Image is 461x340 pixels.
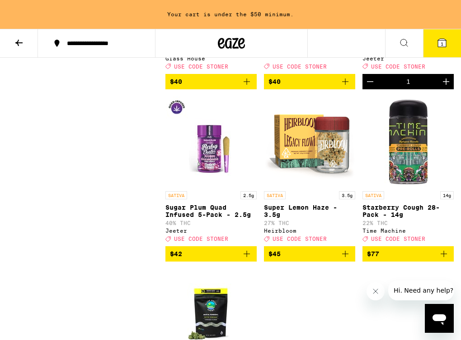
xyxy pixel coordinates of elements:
p: 40% THC [165,220,257,226]
img: Time Machine - Starberry Cough 28-Pack - 14g [363,96,453,187]
span: USE CODE STONER [273,236,327,242]
p: SATIVA [264,191,286,199]
button: Add to bag [264,246,355,262]
button: Increment [438,74,454,89]
p: 2.5g [240,191,257,199]
p: Starberry Cough 28-Pack - 14g [362,204,454,218]
button: Add to bag [165,246,257,262]
iframe: Button to launch messaging window [425,304,454,333]
span: $42 [170,250,182,257]
p: 22% THC [362,220,454,226]
button: 1 [423,29,461,57]
a: Open page for Sugar Plum Quad Infused 5-Pack - 2.5g from Jeeter [165,96,257,246]
span: 1 [441,41,443,46]
button: Add to bag [264,74,355,89]
iframe: Message from company [388,280,454,300]
p: 14g [440,191,454,199]
p: Sugar Plum Quad Infused 5-Pack - 2.5g [165,204,257,218]
span: USE CODE STONER [371,64,425,69]
div: Heirbloom [264,228,355,234]
span: USE CODE STONER [371,236,425,242]
span: $77 [367,250,379,257]
button: Decrement [362,74,378,89]
iframe: Close message [367,282,385,300]
span: $45 [268,250,281,257]
span: $40 [268,78,281,85]
p: SATIVA [165,191,187,199]
img: Heirbloom - Super Lemon Haze - 3.5g [264,96,355,187]
p: Super Lemon Haze - 3.5g [264,204,355,218]
p: 27% THC [264,220,355,226]
button: Add to bag [362,246,454,262]
div: Time Machine [362,228,454,234]
div: Jeeter [362,55,454,61]
div: Jeeter [165,228,257,234]
span: USE CODE STONER [174,236,228,242]
span: $40 [170,78,182,85]
span: USE CODE STONER [174,64,228,69]
div: 1 [406,78,410,85]
p: 3.5g [339,191,355,199]
button: Add to bag [165,74,257,89]
img: Jeeter - Sugar Plum Quad Infused 5-Pack - 2.5g [166,96,256,187]
a: Open page for Starberry Cough 28-Pack - 14g from Time Machine [362,96,454,246]
span: USE CODE STONER [273,64,327,69]
p: SATIVA [362,191,384,199]
a: Open page for Super Lemon Haze - 3.5g from Heirbloom [264,96,355,246]
div: Glass House [165,55,257,61]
